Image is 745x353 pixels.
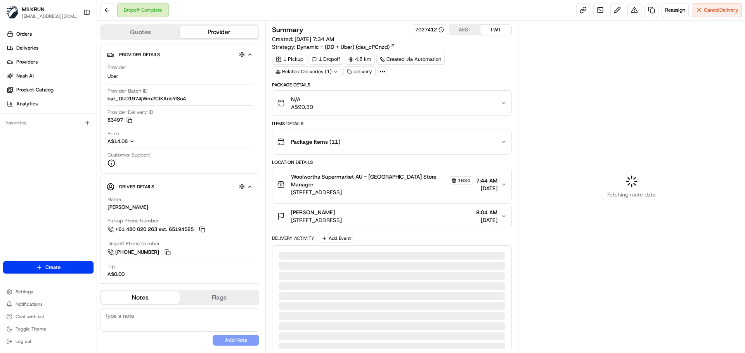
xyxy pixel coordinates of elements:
[16,86,54,93] span: Product Catalog
[16,100,38,107] span: Analytics
[297,43,395,51] a: Dynamic - (DD + Uber) (dss_cPCnzd)
[22,5,45,13] button: MILKRUN
[101,26,180,38] button: Quotes
[272,43,395,51] div: Strategy:
[272,159,511,165] div: Location Details
[16,326,47,332] span: Toggle Theme
[458,177,470,184] span: 1634
[272,121,511,127] div: Items Details
[272,235,314,241] div: Delivery Activity
[272,66,342,77] div: Related Deliveries (1)
[16,59,38,65] span: Providers
[119,52,160,58] span: Provider Details
[101,291,180,304] button: Notes
[291,95,313,103] span: N/A
[291,208,335,216] span: [PERSON_NAME]
[107,204,148,211] div: [PERSON_NAME]
[119,184,154,190] span: Driver Details
[376,54,445,65] a: Created via Automation
[308,54,343,65] div: 1 Dropoff
[480,25,511,35] button: TWT
[107,225,206,234] a: +61 480 020 263 ext. 65194525
[3,3,80,22] button: MILKRUNMILKRUN[EMAIL_ADDRESS][DOMAIN_NAME]
[272,26,303,33] h3: Summary
[3,56,97,68] a: Providers
[272,129,511,154] button: Package Items (11)
[22,13,77,19] button: [EMAIL_ADDRESS][DOMAIN_NAME]
[107,88,147,95] span: Provider Batch ID
[291,188,473,196] span: [STREET_ADDRESS]
[291,138,340,146] span: Package Items ( 11 )
[107,196,121,203] span: Name
[3,28,97,40] a: Orders
[297,43,390,51] span: Dynamic - (DD + Uber) (dss_cPCnzd)
[319,234,353,243] button: Add Event
[3,299,94,310] button: Notifications
[3,84,97,96] a: Product Catalog
[3,261,94,274] button: Create
[107,138,128,145] span: A$14.08
[272,204,511,229] button: [PERSON_NAME][STREET_ADDRESS]8:04 AM[DATE]
[107,130,119,137] span: Price
[476,216,497,224] span: [DATE]
[107,64,126,71] span: Provider
[272,82,511,88] div: Package Details
[291,216,342,224] span: [STREET_ADDRESS]
[3,117,94,129] div: Favorites
[115,226,194,233] span: +61 480 020 263 ext. 65194525
[345,54,375,65] div: 4.8 km
[6,6,19,19] img: MILKRUN
[115,249,159,256] span: [PHONE_NUMBER]
[107,180,253,193] button: Driver Details
[272,168,511,201] button: Woolworths Supermarket AU - [GEOGRAPHIC_DATA] Store Manager1634[STREET_ADDRESS]7:44 AM[DATE]
[107,271,125,278] div: A$0.00
[107,138,176,145] button: A$14.08
[291,173,447,188] span: Woolworths Supermarket AU - [GEOGRAPHIC_DATA] Store Manager
[607,191,656,198] span: Fetching route data
[3,70,97,82] a: Nash AI
[692,3,742,17] button: CancelDelivery
[45,264,61,271] span: Create
[107,73,118,80] span: Uber
[107,152,150,158] span: Customer Support
[3,324,94,334] button: Toggle Theme
[16,301,43,307] span: Notifications
[662,3,689,17] button: Reassign
[180,26,258,38] button: Provider
[107,109,153,116] span: Provider Delivery ID
[16,31,32,38] span: Orders
[665,7,685,14] span: Reassign
[343,66,376,77] div: delivery
[3,42,97,54] a: Deliveries
[107,240,160,247] span: Dropoff Phone Number
[272,35,334,43] span: Created:
[295,36,334,43] span: [DATE] 7:34 AM
[476,177,497,184] span: 7:44 AM
[16,289,33,295] span: Settings
[107,248,172,257] a: [PHONE_NUMBER]
[704,7,738,14] span: Cancel Delivery
[107,217,159,224] span: Pickup Phone Number
[272,54,307,65] div: 1 Pickup
[272,91,511,115] button: N/AA$90.30
[476,184,497,192] span: [DATE]
[3,336,94,347] button: Log out
[3,286,94,297] button: Settings
[107,48,253,61] button: Provider Details
[16,72,34,79] span: Nash AI
[415,26,444,33] button: 7027412
[291,103,313,111] span: A$90.30
[16,338,31,344] span: Log out
[476,208,497,216] span: 8:04 AM
[3,311,94,322] button: Chat with us!
[16,313,44,320] span: Chat with us!
[16,45,38,52] span: Deliveries
[3,98,97,110] a: Analytics
[449,25,480,35] button: AEST
[107,95,186,102] span: bat_DUD1974jWm2CfKAnbYfSoA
